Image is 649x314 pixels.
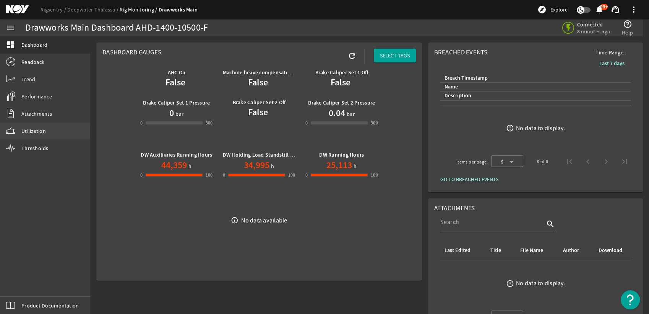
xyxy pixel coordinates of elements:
mat-icon: error_outline [506,124,514,132]
span: Connected [577,21,610,28]
div: Breach Timestamp [445,74,488,82]
span: Dashboard [21,41,47,49]
a: Deepwater Thalassa [67,6,120,13]
div: Last Edited [443,246,480,255]
div: Description [443,92,625,100]
span: Time Range: [589,49,631,56]
a: Drawworks Main [159,6,198,13]
b: False [331,76,350,88]
span: Thresholds [21,144,49,152]
b: DW Auxiliaries Running Hours [141,151,212,159]
h1: 0.04 [329,107,345,119]
span: Trend [21,75,35,83]
mat-icon: error_outline [506,280,514,288]
div: 100 [288,171,295,179]
span: Dashboard Gauges [102,48,161,56]
div: Items per page: [456,158,488,166]
b: Brake Caliper Set 2 Off [232,99,286,106]
b: Last 7 days [599,60,625,67]
div: No data available [241,217,287,224]
div: 100 [206,171,213,179]
span: h [269,162,274,170]
i: info_outline [231,217,239,224]
span: Product Documentation [21,302,79,309]
mat-icon: explore [537,5,547,14]
span: Readback [21,58,44,66]
span: Attachments [434,204,475,212]
div: Breach Timestamp [443,74,625,82]
button: Last 7 days [593,56,631,70]
b: Brake Caliper Set 2 Pressure [308,99,375,106]
b: False [248,76,268,88]
div: 300 [371,119,378,127]
div: 300 [206,119,213,127]
h1: 25,113 [326,159,352,171]
b: Brake Caliper Set 1 Pressure [143,99,210,106]
h1: 34,995 [244,159,269,171]
div: 100 [371,171,378,179]
div: 0 [140,119,143,127]
button: Open Resource Center [621,290,640,309]
span: 8 minutes ago [577,28,610,35]
div: Description [445,92,471,100]
div: Name [445,83,458,91]
div: No data to display. [516,280,565,287]
mat-icon: support_agent [611,5,620,14]
span: bar [174,110,183,118]
input: Search [440,218,544,227]
div: File Name [519,246,553,255]
button: Explore [534,3,571,16]
b: DW Holding Load Standstill Running Hours [223,151,326,159]
div: 0 of 0 [537,158,548,165]
b: False [248,106,268,118]
div: Drawworks Main Dashboard AHD-1400-10500-F [25,24,208,32]
span: Utilization [21,127,46,135]
span: Attachments [21,110,52,118]
mat-icon: menu [6,23,15,33]
span: Explore [550,6,568,13]
mat-icon: refresh [347,51,357,61]
a: Rig Monitoring [120,6,158,13]
b: Brake Caliper Set 1 Off [315,69,368,76]
button: GO TO BREACHED EVENTS [434,172,505,186]
mat-icon: help_outline [623,20,632,29]
div: 0 [223,171,225,179]
div: 0 [140,171,143,179]
span: GO TO BREACHED EVENTS [440,175,498,183]
b: AHC On [168,69,186,76]
div: 0 [305,119,308,127]
span: Breached Events [434,48,488,56]
div: Download [599,246,622,255]
mat-icon: notifications [595,5,604,14]
div: Author [562,246,588,255]
b: False [165,76,185,88]
span: Performance [21,93,52,100]
span: SELECT TAGS [380,52,410,59]
div: Title [489,246,510,255]
span: h [187,162,191,170]
h1: 44,359 [161,159,187,171]
div: Author [563,246,579,255]
button: more_vert [625,0,643,19]
b: DW Running Hours [319,151,364,159]
b: Machine heave compensation capacity limit reached [223,69,348,76]
h1: 0 [169,107,174,119]
div: No data to display. [516,124,565,132]
div: Title [490,246,501,255]
div: Name [443,83,625,91]
div: File Name [520,246,543,255]
button: 99+ [595,6,603,14]
a: Rigsentry [41,6,67,13]
mat-icon: dashboard [6,40,15,49]
div: 0 [305,171,308,179]
button: SELECT TAGS [374,49,416,62]
span: bar [345,110,355,118]
div: Last Edited [445,246,471,255]
i: search [546,219,555,229]
span: h [352,162,357,170]
span: Help [622,29,633,36]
